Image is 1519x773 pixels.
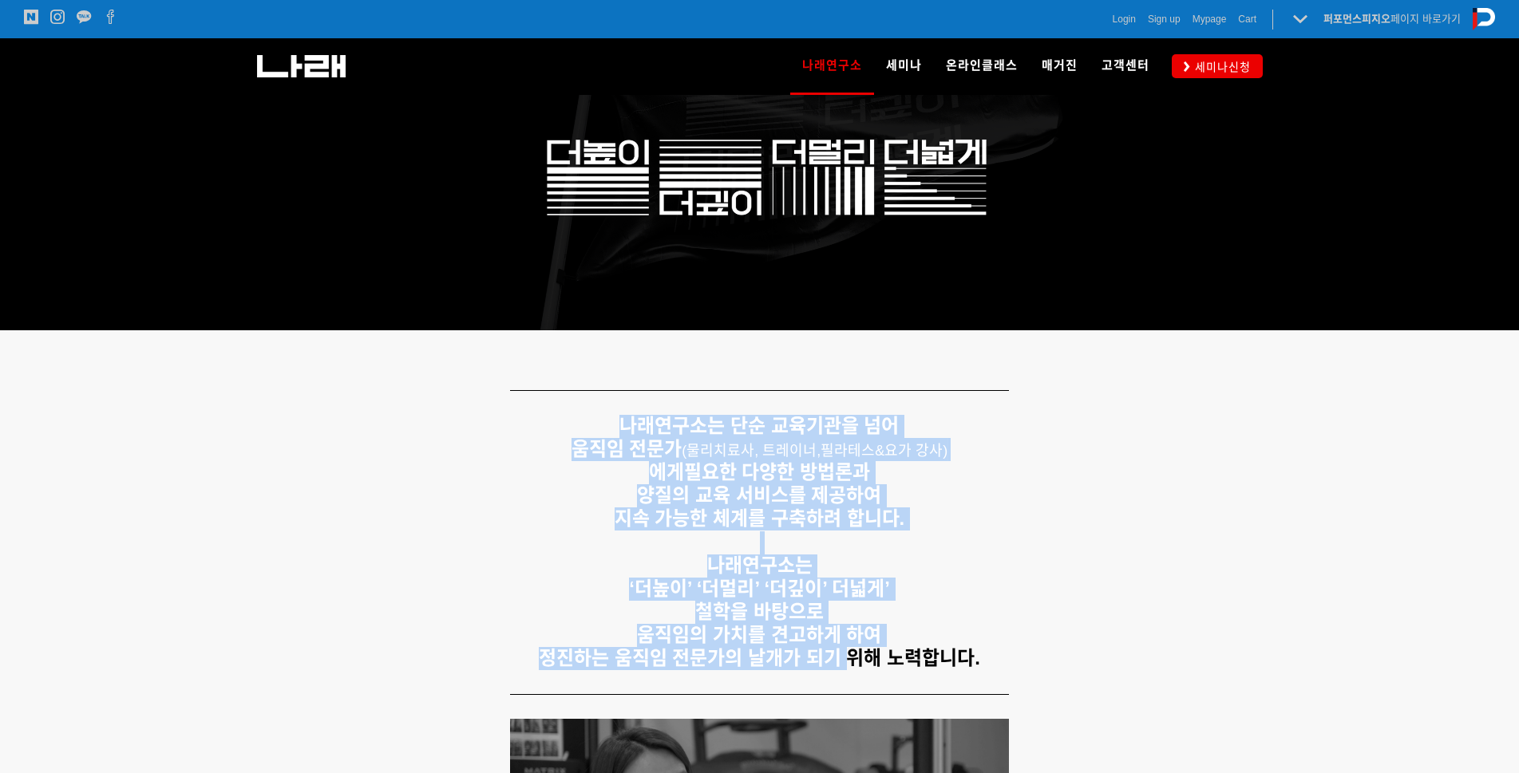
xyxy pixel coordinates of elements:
span: 매거진 [1042,58,1078,73]
strong: 에게 [649,461,684,483]
a: 세미나신청 [1172,54,1263,77]
strong: 필요한 다양한 방법론과 [684,461,870,483]
a: Sign up [1148,11,1181,27]
strong: ‘더높이’ ‘더멀리’ ‘더깊이’ 더넓게’ [629,578,890,599]
span: 온라인클래스 [946,58,1018,73]
a: Cart [1238,11,1256,27]
a: 매거진 [1030,38,1090,94]
span: 물리치료사, 트레이너, [686,443,821,459]
strong: 나래연구소는 단순 교육기관을 넘어 [619,415,899,436]
span: 나래연구소 [802,53,862,78]
a: 온라인클래스 [934,38,1030,94]
strong: 퍼포먼스피지오 [1323,13,1390,25]
span: 필라테스&요가 강사) [821,443,947,459]
span: 세미나 [886,58,922,73]
strong: 양질의 교육 서비스를 제공하여 [637,484,881,506]
a: Mypage [1193,11,1227,27]
span: 고객센터 [1102,58,1149,73]
a: 고객센터 [1090,38,1161,94]
strong: 움직임 전문가 [572,438,682,459]
strong: 움직임의 가치를 견고하게 하여 [637,624,881,645]
span: 세미나신청 [1190,59,1251,75]
a: Login [1113,11,1136,27]
a: 나래연구소 [790,38,874,94]
strong: 나래연구소는 [707,554,813,576]
strong: 지속 가능한 체계를 구축하려 합니다. [615,507,904,529]
strong: 정진하는 움직임 전문가의 날개가 되기 위해 노력합니다. [539,647,980,668]
a: 퍼포먼스피지오페이지 바로가기 [1323,13,1461,25]
span: ( [682,443,821,459]
a: 세미나 [874,38,934,94]
strong: 철학을 바탕으로 [695,601,824,622]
